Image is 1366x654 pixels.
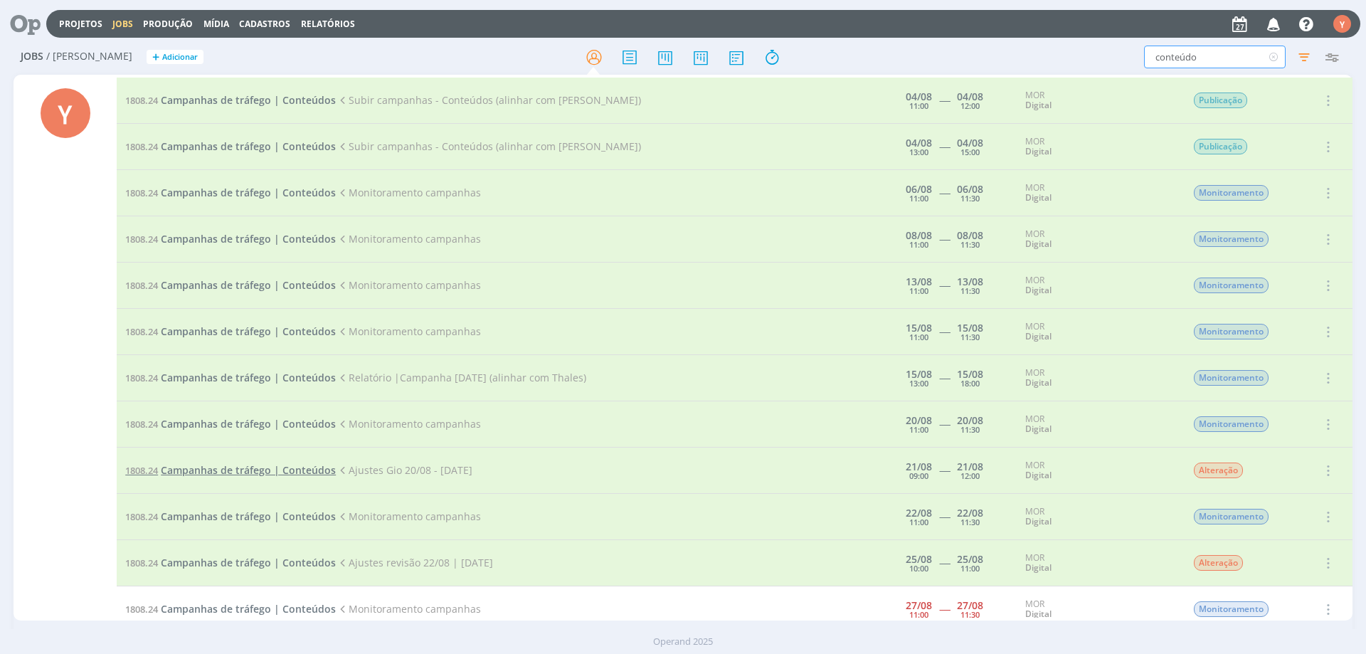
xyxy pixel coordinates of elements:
a: Digital [1025,238,1052,250]
span: Publicação [1194,93,1247,108]
span: Monitoramento campanhas [336,186,481,199]
a: Digital [1025,145,1052,157]
span: ----- [939,556,950,569]
a: Digital [1025,561,1052,574]
span: Campanhas de tráfego | Conteúdos [161,463,336,477]
button: Cadastros [235,19,295,30]
a: 1808.24Campanhas de tráfego | Conteúdos [125,139,336,153]
div: MOR [1025,599,1172,620]
div: 11:00 [909,287,928,295]
span: 1808.24 [125,233,158,246]
a: 1808.24Campanhas de tráfego | Conteúdos [125,325,336,338]
a: Digital [1025,284,1052,296]
div: 10:00 [909,564,928,572]
div: 25/08 [957,554,983,564]
div: 21/08 [906,462,932,472]
span: Monitoramento [1194,185,1269,201]
a: 1808.24Campanhas de tráfego | Conteúdos [125,602,336,616]
div: MOR [1025,229,1172,250]
span: Campanhas de tráfego | Conteúdos [161,510,336,523]
a: 1808.24Campanhas de tráfego | Conteúdos [125,463,336,477]
span: ----- [939,371,950,384]
span: ----- [939,93,950,107]
span: 1808.24 [125,140,158,153]
div: 11:00 [909,518,928,526]
button: Y [1333,11,1352,36]
span: ----- [939,186,950,199]
div: 11:00 [960,564,980,572]
a: 1808.24Campanhas de tráfego | Conteúdos [125,510,336,523]
span: Monitoramento [1194,370,1269,386]
div: 09:00 [909,472,928,480]
span: Campanhas de tráfego | Conteúdos [161,371,336,384]
span: ----- [939,463,950,477]
div: 11:30 [960,518,980,526]
div: 15/08 [957,369,983,379]
span: Adicionar [162,53,198,62]
a: 1808.24Campanhas de tráfego | Conteúdos [125,186,336,199]
div: 13/08 [906,277,932,287]
div: MOR [1025,368,1172,389]
span: ----- [939,139,950,153]
span: ----- [939,325,950,338]
span: Monitoramento [1194,509,1269,524]
div: MOR [1025,553,1172,574]
a: 1808.24Campanhas de tráfego | Conteúdos [125,93,336,107]
div: 06/08 [906,184,932,194]
span: 1808.24 [125,279,158,292]
div: MOR [1025,183,1172,204]
a: 1808.24Campanhas de tráfego | Conteúdos [125,556,336,569]
a: Digital [1025,330,1052,342]
div: 11:00 [909,426,928,433]
div: 20/08 [906,416,932,426]
div: MOR [1025,414,1172,435]
span: ----- [939,417,950,431]
div: 11:30 [960,333,980,341]
div: 08/08 [957,231,983,241]
div: 22/08 [906,508,932,518]
div: MOR [1025,137,1172,157]
button: Jobs [108,19,137,30]
div: 04/08 [957,138,983,148]
a: Mídia [203,18,229,30]
a: 1808.24Campanhas de tráfego | Conteúdos [125,371,336,384]
a: Produção [143,18,193,30]
span: 1808.24 [125,325,158,338]
span: ----- [939,232,950,246]
span: ----- [939,602,950,616]
span: 1808.24 [125,557,158,569]
button: Mídia [199,19,233,30]
div: 27/08 [957,601,983,611]
div: MOR [1025,507,1172,527]
div: 11:30 [960,426,980,433]
div: 11:00 [909,194,928,202]
div: 22/08 [957,508,983,518]
span: Monitoramento [1194,324,1269,339]
span: Monitoramento [1194,416,1269,432]
span: Monitoramento [1194,231,1269,247]
span: Alteração [1194,555,1243,571]
span: Monitoramento [1194,601,1269,617]
span: Campanhas de tráfego | Conteúdos [161,278,336,292]
div: 11:30 [960,194,980,202]
a: Digital [1025,191,1052,204]
a: Projetos [59,18,102,30]
span: + [152,50,159,65]
button: Relatórios [297,19,359,30]
div: 27/08 [906,601,932,611]
div: 11:00 [909,241,928,248]
span: 1808.24 [125,510,158,523]
div: 15:00 [960,148,980,156]
span: 1808.24 [125,94,158,107]
span: Monitoramento campanhas [336,232,481,246]
span: Cadastros [239,18,290,30]
span: Monitoramento campanhas [336,417,481,431]
span: Campanhas de tráfego | Conteúdos [161,232,336,246]
div: 04/08 [906,138,932,148]
div: MOR [1025,460,1172,481]
div: MOR [1025,90,1172,111]
span: Campanhas de tráfego | Conteúdos [161,139,336,153]
div: 04/08 [906,92,932,102]
a: Digital [1025,423,1052,435]
a: Jobs [112,18,133,30]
